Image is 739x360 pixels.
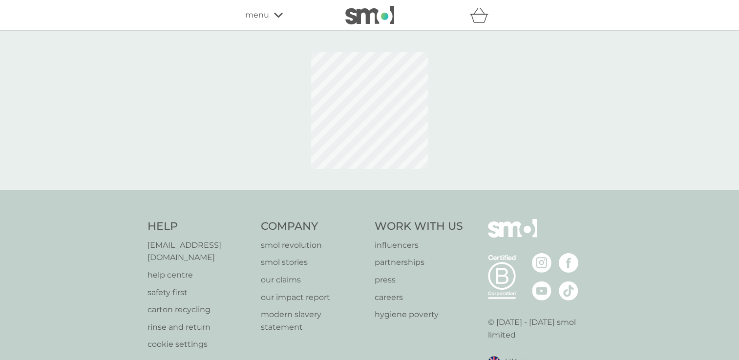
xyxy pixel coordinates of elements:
[488,219,537,252] img: smol
[559,253,578,273] img: visit the smol Facebook page
[261,256,365,269] a: smol stories
[148,321,252,334] a: rinse and return
[148,286,252,299] a: safety first
[261,239,365,252] a: smol revolution
[148,303,252,316] a: carton recycling
[375,291,463,304] a: careers
[375,219,463,234] h4: Work With Us
[261,274,365,286] a: our claims
[148,338,252,351] a: cookie settings
[375,256,463,269] a: partnerships
[375,274,463,286] a: press
[470,5,494,25] div: basket
[148,239,252,264] a: [EMAIL_ADDRESS][DOMAIN_NAME]
[532,253,551,273] img: visit the smol Instagram page
[488,316,592,341] p: © [DATE] - [DATE] smol limited
[345,6,394,24] img: smol
[375,308,463,321] a: hygiene poverty
[261,219,365,234] h4: Company
[532,281,551,300] img: visit the smol Youtube page
[148,219,252,234] h4: Help
[261,308,365,333] a: modern slavery statement
[261,291,365,304] a: our impact report
[559,281,578,300] img: visit the smol Tiktok page
[375,239,463,252] a: influencers
[148,269,252,281] a: help centre
[245,9,269,21] span: menu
